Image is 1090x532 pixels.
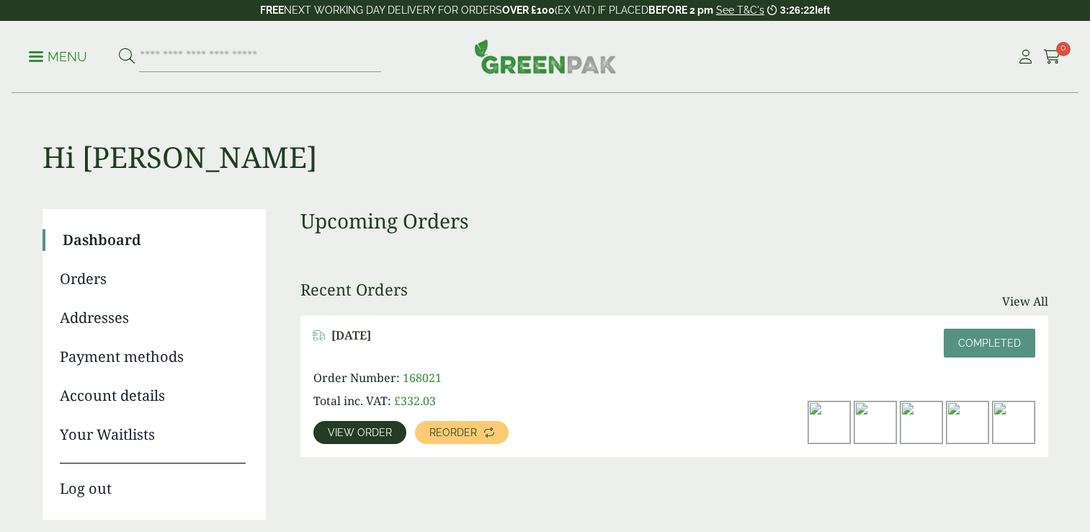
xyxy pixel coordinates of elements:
[394,393,401,409] span: £
[260,4,284,16] strong: FREE
[901,402,942,443] img: Douwe-Egberts-Black-1-300x200.jpg
[63,229,246,251] a: Dashboard
[716,4,764,16] a: See T&C's
[415,421,509,444] a: Reorder
[328,427,392,438] span: View order
[947,402,988,443] img: douwe-egberts-white-1_2-300x200.jpg
[313,370,400,386] span: Order Number:
[60,424,246,445] a: Your Waitlists
[429,427,477,438] span: Reorder
[331,329,371,342] span: [DATE]
[502,4,555,16] strong: OVER £100
[60,268,246,290] a: Orders
[1017,50,1035,64] i: My Account
[313,421,406,444] a: View order
[313,393,391,409] span: Total inc. VAT:
[300,280,408,298] h3: Recent Orders
[403,370,442,386] span: 168021
[958,337,1021,349] span: Completed
[1002,293,1048,310] a: View All
[29,48,87,63] a: Menu
[394,393,436,409] bdi: 332.03
[474,39,617,74] img: GreenPak Supplies
[648,4,713,16] strong: BEFORE 2 pm
[29,48,87,66] p: Menu
[854,402,896,443] img: Cadbury-1-300x200.jpg
[300,209,1048,234] h3: Upcoming Orders
[60,385,246,407] a: Account details
[1043,46,1061,68] a: 0
[1043,50,1061,64] i: Cart
[60,346,246,368] a: Payment methods
[60,307,246,329] a: Addresses
[815,4,830,16] span: left
[993,402,1035,443] img: PG-tips-1-300x200.jpg
[60,463,246,500] a: Log out
[1056,42,1071,56] span: 0
[43,94,1048,174] h1: Hi [PERSON_NAME]
[808,402,850,443] img: bovril-1_2-300x200.jpg
[780,4,815,16] span: 3:26:22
